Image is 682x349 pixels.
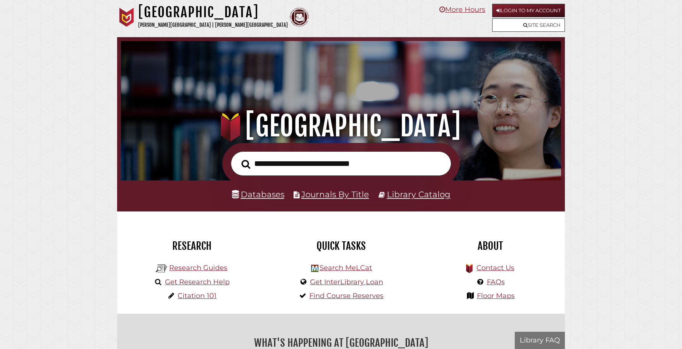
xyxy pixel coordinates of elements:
[156,263,167,274] img: Hekman Library Logo
[476,264,514,272] a: Contact Us
[169,264,227,272] a: Research Guides
[131,109,551,143] h1: [GEOGRAPHIC_DATA]
[439,5,485,14] a: More Hours
[138,21,288,29] p: [PERSON_NAME][GEOGRAPHIC_DATA] | [PERSON_NAME][GEOGRAPHIC_DATA]
[320,264,372,272] a: Search MeLCat
[301,189,369,199] a: Journals By Title
[117,8,136,27] img: Calvin University
[123,239,261,252] h2: Research
[241,159,250,169] i: Search
[232,189,284,199] a: Databases
[309,292,383,300] a: Find Course Reserves
[290,8,309,27] img: Calvin Theological Seminary
[311,265,318,272] img: Hekman Library Logo
[492,18,565,32] a: Site Search
[421,239,559,252] h2: About
[138,4,288,21] h1: [GEOGRAPHIC_DATA]
[178,292,217,300] a: Citation 101
[487,278,505,286] a: FAQs
[477,292,515,300] a: Floor Maps
[387,189,450,199] a: Library Catalog
[492,4,565,17] a: Login to My Account
[310,278,383,286] a: Get InterLibrary Loan
[238,157,254,171] button: Search
[165,278,230,286] a: Get Research Help
[272,239,410,252] h2: Quick Tasks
